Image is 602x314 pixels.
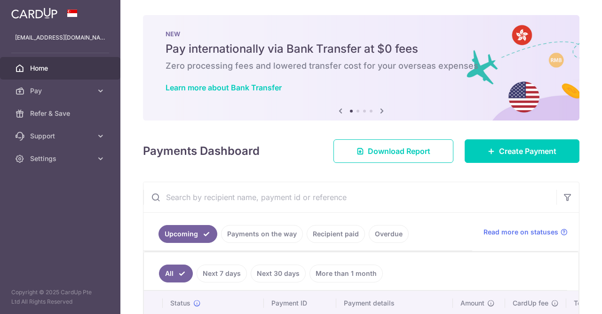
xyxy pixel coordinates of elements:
a: Next 30 days [251,265,306,282]
a: More than 1 month [309,265,383,282]
span: Settings [30,154,92,163]
h4: Payments Dashboard [143,143,260,160]
span: Amount [460,298,484,308]
a: Payments on the way [221,225,303,243]
a: Download Report [333,139,453,163]
h5: Pay internationally via Bank Transfer at $0 fees [166,41,557,56]
span: Pay [30,86,92,96]
a: All [159,265,193,282]
input: Search by recipient name, payment id or reference [143,182,556,212]
span: Support [30,131,92,141]
a: Next 7 days [197,265,247,282]
span: Home [30,64,92,73]
img: CardUp [11,8,57,19]
a: Create Payment [465,139,579,163]
p: [EMAIL_ADDRESS][DOMAIN_NAME] [15,33,105,42]
span: Refer & Save [30,109,92,118]
span: Read more on statuses [483,227,558,237]
a: Read more on statuses [483,227,568,237]
a: Learn more about Bank Transfer [166,83,282,92]
p: NEW [166,30,557,38]
a: Recipient paid [307,225,365,243]
span: CardUp fee [513,298,548,308]
a: Upcoming [158,225,217,243]
span: Create Payment [499,145,556,157]
span: Download Report [368,145,430,157]
img: Bank transfer banner [143,15,579,121]
h6: Zero processing fees and lowered transfer cost for your overseas expenses [166,60,557,72]
span: Status [170,298,190,308]
a: Overdue [369,225,409,243]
